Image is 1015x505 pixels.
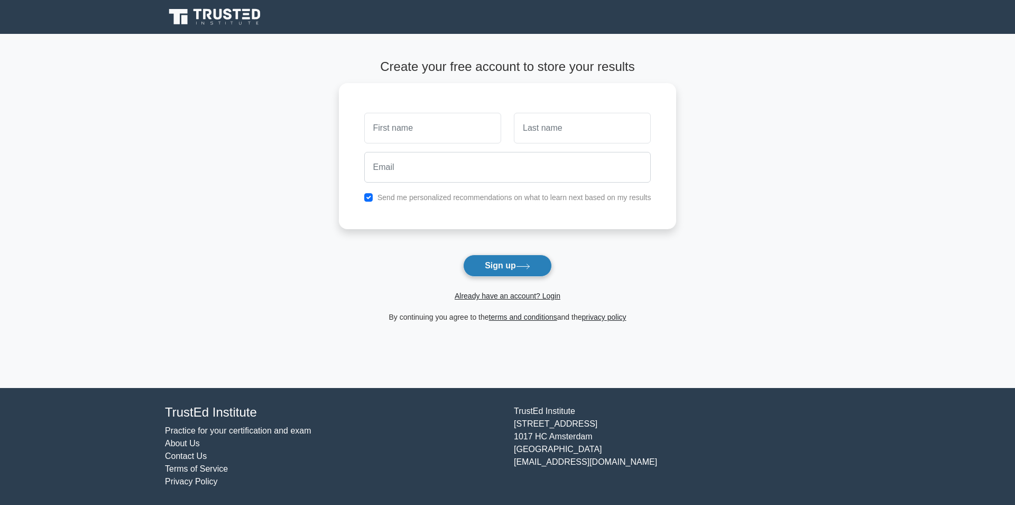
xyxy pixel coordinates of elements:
div: By continuing you agree to the and the [333,311,683,323]
a: Privacy Policy [165,477,218,486]
input: Last name [514,113,651,143]
input: Email [364,152,651,183]
label: Send me personalized recommendations on what to learn next based on my results [377,193,651,202]
a: terms and conditions [489,313,557,321]
div: TrustEd Institute [STREET_ADDRESS] 1017 HC Amsterdam [GEOGRAPHIC_DATA] [EMAIL_ADDRESS][DOMAIN_NAME] [508,405,856,488]
input: First name [364,113,501,143]
a: privacy policy [582,313,626,321]
button: Sign up [463,255,552,277]
a: Already have an account? Login [455,292,560,300]
h4: Create your free account to store your results [339,59,677,75]
h4: TrustEd Institute [165,405,501,420]
a: Contact Us [165,452,207,461]
a: Terms of Service [165,464,228,473]
a: About Us [165,439,200,448]
a: Practice for your certification and exam [165,426,311,435]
